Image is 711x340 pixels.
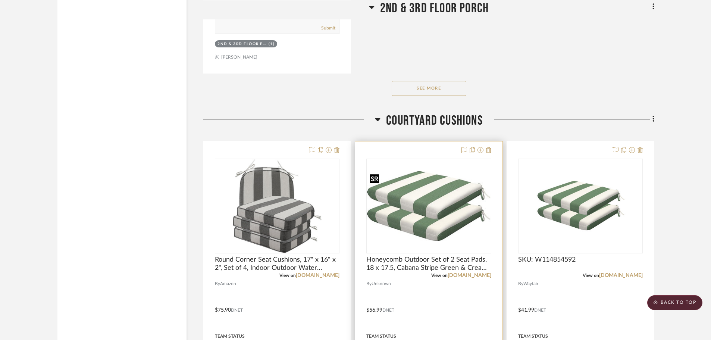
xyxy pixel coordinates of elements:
[386,113,483,129] span: Courtyard Cushions
[367,159,491,253] div: 0
[431,273,448,278] span: View on
[215,333,245,340] div: Team Status
[321,25,335,31] button: Submit
[215,256,339,272] span: Round Corner Seat Cushions, 17" x 16" x 2", Set of 4, Indoor Outdoor Water Repellent Universal Ch...
[647,295,702,310] scroll-to-top-button: BACK TO TOP
[392,81,466,96] button: See More
[217,41,267,47] div: 2nd & 3rd Floor Porch
[367,171,490,241] img: Honeycomb Outdoor Set of 2 Seat Pads, 18 x 17.5, Cabana Stripe Green & Cream Universal Chair Cush...
[448,273,491,278] a: [DOMAIN_NAME]
[233,159,322,253] img: Round Corner Seat Cushions, 17" x 16" x 2", Set of 4, Indoor Outdoor Water Repellent Universal Ch...
[366,280,372,287] span: By
[279,273,296,278] span: View on
[296,273,339,278] a: [DOMAIN_NAME]
[372,280,391,287] span: Unknown
[366,256,491,272] span: Honeycomb Outdoor Set of 2 Seat Pads, 18 x 17.5, Cabana Stripe Green & Cream Universal Chair Cush...
[220,280,236,287] span: Amazon
[583,273,599,278] span: View on
[215,280,220,287] span: By
[518,280,523,287] span: By
[534,159,627,253] img: SKU: W114854592
[366,333,396,340] div: Team Status
[519,159,642,253] div: 0
[269,41,275,47] div: (1)
[518,333,548,340] div: Team Status
[599,273,643,278] a: [DOMAIN_NAME]
[523,280,538,287] span: Wayfair
[518,256,576,264] span: SKU: W114854592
